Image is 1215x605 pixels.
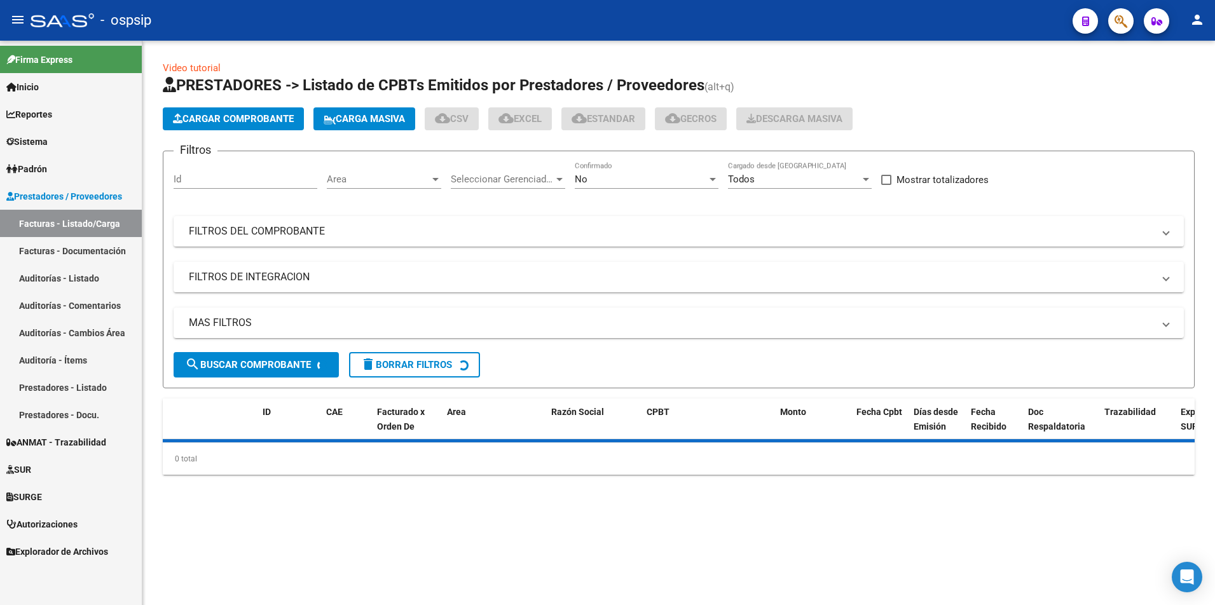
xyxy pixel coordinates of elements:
[372,398,442,454] datatable-header-cell: Facturado x Orden De
[447,407,466,417] span: Area
[6,490,42,504] span: SURGE
[575,173,587,185] span: No
[1028,407,1085,432] span: Doc Respaldatoria
[498,113,542,125] span: EXCEL
[665,113,717,125] span: Gecros
[780,407,806,417] span: Monto
[189,270,1153,284] mat-panel-title: FILTROS DE INTEGRACION
[185,357,200,372] mat-icon: search
[736,107,853,130] app-download-masive: Descarga masiva de comprobantes (adjuntos)
[851,398,909,454] datatable-header-cell: Fecha Cpbt
[163,443,1195,475] div: 0 total
[326,407,343,417] span: CAE
[775,398,851,454] datatable-header-cell: Monto
[488,107,552,130] button: EXCEL
[665,111,680,126] mat-icon: cloud_download
[257,398,321,454] datatable-header-cell: ID
[642,398,775,454] datatable-header-cell: CPBT
[6,435,106,449] span: ANMAT - Trazabilidad
[1190,12,1205,27] mat-icon: person
[360,357,376,372] mat-icon: delete
[551,407,604,417] span: Razón Social
[163,107,304,130] button: Cargar Comprobante
[971,407,1006,432] span: Fecha Recibido
[10,12,25,27] mat-icon: menu
[6,135,48,149] span: Sistema
[6,162,47,176] span: Padrón
[425,107,479,130] button: CSV
[163,76,704,94] span: PRESTADORES -> Listado de CPBTs Emitidos por Prestadores / Proveedores
[736,107,853,130] button: Descarga Masiva
[6,53,72,67] span: Firma Express
[546,398,642,454] datatable-header-cell: Razón Social
[174,308,1184,338] mat-expansion-panel-header: MAS FILTROS
[856,407,902,417] span: Fecha Cpbt
[1172,562,1202,592] div: Open Intercom Messenger
[647,407,669,417] span: CPBT
[561,107,645,130] button: Estandar
[6,463,31,477] span: SUR
[572,111,587,126] mat-icon: cloud_download
[174,262,1184,292] mat-expansion-panel-header: FILTROS DE INTEGRACION
[914,407,958,432] span: Días desde Emisión
[6,189,122,203] span: Prestadores / Proveedores
[100,6,151,34] span: - ospsip
[174,141,217,159] h3: Filtros
[655,107,727,130] button: Gecros
[6,107,52,121] span: Reportes
[327,173,430,185] span: Area
[704,81,734,93] span: (alt+q)
[572,113,635,125] span: Estandar
[728,173,755,185] span: Todos
[163,62,221,74] a: Video tutorial
[746,113,842,125] span: Descarga Masiva
[966,398,1023,454] datatable-header-cell: Fecha Recibido
[377,407,425,432] span: Facturado x Orden De
[349,352,480,377] button: Borrar Filtros
[896,172,989,187] span: Mostrar totalizadores
[451,173,554,185] span: Seleccionar Gerenciador
[442,398,528,454] datatable-header-cell: Area
[173,113,294,125] span: Cargar Comprobante
[435,113,469,125] span: CSV
[6,517,78,531] span: Autorizaciones
[174,352,339,377] button: Buscar Comprobante
[174,216,1184,247] mat-expansion-panel-header: FILTROS DEL COMPROBANTE
[324,113,405,125] span: Carga Masiva
[185,359,311,370] span: Buscar Comprobante
[498,111,514,126] mat-icon: cloud_download
[189,316,1153,330] mat-panel-title: MAS FILTROS
[6,545,108,559] span: Explorador de Archivos
[1104,407,1156,417] span: Trazabilidad
[321,398,372,454] datatable-header-cell: CAE
[909,398,966,454] datatable-header-cell: Días desde Emisión
[435,111,450,126] mat-icon: cloud_download
[360,359,452,370] span: Borrar Filtros
[1023,398,1099,454] datatable-header-cell: Doc Respaldatoria
[263,407,271,417] span: ID
[1099,398,1176,454] datatable-header-cell: Trazabilidad
[189,224,1153,238] mat-panel-title: FILTROS DEL COMPROBANTE
[313,107,415,130] button: Carga Masiva
[6,80,39,94] span: Inicio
